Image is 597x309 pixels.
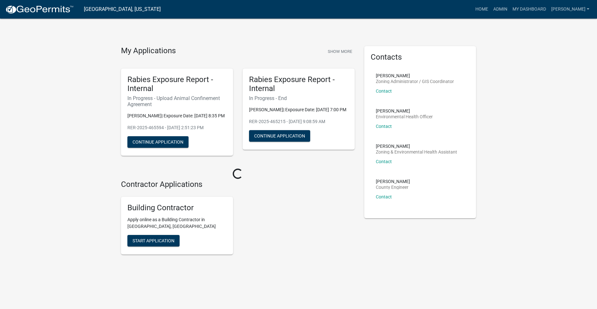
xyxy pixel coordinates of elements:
[376,114,433,119] p: Environmental Health Officer
[127,113,227,119] p: [PERSON_NAME]| Exposure Date: [DATE] 8:35 PM
[127,203,227,213] h5: Building Contractor
[376,144,457,148] p: [PERSON_NAME]
[121,46,176,56] h4: My Applications
[127,95,227,107] h6: In Progress - Upload Animal Confinement Agreement
[549,3,592,15] a: [PERSON_NAME]
[249,118,348,125] p: RER-2025-465215 - [DATE] 9:08:59 AM
[127,136,189,148] button: Continue Application
[376,109,433,113] p: [PERSON_NAME]
[127,235,180,246] button: Start Application
[127,75,227,94] h5: Rabies Exposure Report - Internal
[376,88,392,94] a: Contact
[510,3,549,15] a: My Dashboard
[371,53,470,62] h5: Contacts
[84,4,161,15] a: [GEOGRAPHIC_DATA], [US_STATE]
[376,150,457,154] p: Zoning & Environmental Health Assistant
[376,179,410,184] p: [PERSON_NAME]
[376,79,454,84] p: Zoning Administrator / GIS Coordinator
[121,180,355,260] wm-workflow-list-section: Contractor Applications
[376,159,392,164] a: Contact
[473,3,491,15] a: Home
[127,216,227,230] p: Apply online as a Building Contractor in [GEOGRAPHIC_DATA], [GEOGRAPHIC_DATA]
[491,3,510,15] a: Admin
[325,46,355,57] button: Show More
[376,185,410,189] p: County Engineer
[249,95,348,101] h6: In Progress - End
[127,124,227,131] p: RER-2025-465594 - [DATE] 2:51:23 PM
[133,238,174,243] span: Start Application
[376,194,392,199] a: Contact
[376,124,392,129] a: Contact
[249,106,348,113] p: [PERSON_NAME]| Exposure Date: [DATE] 7:00 PM
[249,130,310,142] button: Continue Application
[376,73,454,78] p: [PERSON_NAME]
[249,75,348,94] h5: Rabies Exposure Report - Internal
[121,180,355,189] h4: Contractor Applications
